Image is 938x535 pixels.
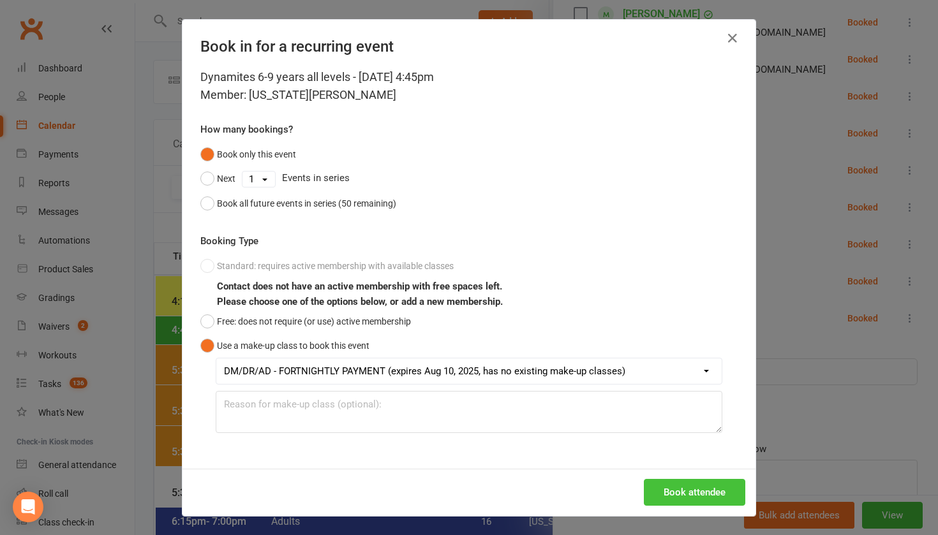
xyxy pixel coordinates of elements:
button: Next [200,166,235,191]
div: Events in series [200,166,738,191]
h4: Book in for a recurring event [200,38,738,55]
div: Book all future events in series (50 remaining) [217,196,396,210]
b: Please choose one of the options below, or add a new membership. [217,296,503,307]
button: Free: does not require (or use) active membership [200,309,411,333]
button: Book only this event [200,142,296,166]
div: Dynamites 6-9 years all levels - [DATE] 4:45pm Member: [US_STATE][PERSON_NAME] [200,68,738,104]
label: Booking Type [200,233,258,249]
button: Book attendee [644,479,745,506]
div: Open Intercom Messenger [13,492,43,522]
label: How many bookings? [200,122,293,137]
button: Close [722,28,743,48]
button: Use a make-up class to book this event [200,333,369,358]
button: Book all future events in series (50 remaining) [200,191,396,216]
b: Contact does not have an active membership with free spaces left. [217,281,502,292]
